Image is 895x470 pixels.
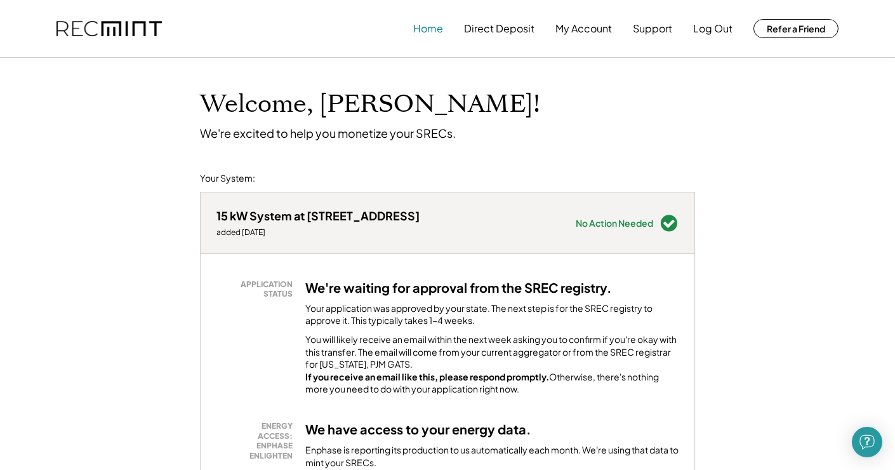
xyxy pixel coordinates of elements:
[216,208,420,223] div: 15 kW System at [STREET_ADDRESS]
[305,444,679,469] div: Enphase is reporting its production to us automatically each month. We're using that data to mint...
[576,218,653,227] div: No Action Needed
[852,427,882,457] div: Open Intercom Messenger
[200,126,456,140] div: We're excited to help you monetize your SRECs.
[305,371,549,382] strong: If you receive an email like this, please respond promptly.
[200,90,540,119] h1: Welcome, [PERSON_NAME]!
[56,21,162,37] img: recmint-logotype%403x.png
[223,279,293,299] div: APPLICATION STATUS
[223,421,293,460] div: ENERGY ACCESS: ENPHASE ENLIGHTEN
[305,421,531,438] h3: We have access to your energy data.
[633,16,672,41] button: Support
[305,333,679,396] div: You will likely receive an email within the next week asking you to confirm if you're okay with t...
[555,16,612,41] button: My Account
[200,172,255,185] div: Your System:
[305,302,679,327] div: Your application was approved by your state. The next step is for the SREC registry to approve it...
[305,279,612,296] h3: We're waiting for approval from the SREC registry.
[413,16,443,41] button: Home
[693,16,733,41] button: Log Out
[216,227,420,238] div: added [DATE]
[753,19,839,38] button: Refer a Friend
[464,16,534,41] button: Direct Deposit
